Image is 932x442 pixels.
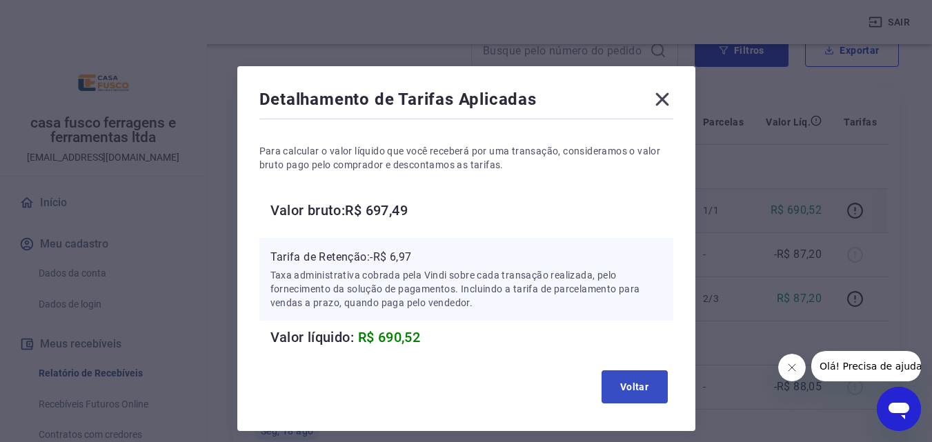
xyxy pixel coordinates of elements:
[602,370,668,403] button: Voltar
[270,199,673,221] h6: Valor bruto: R$ 697,49
[270,268,662,310] p: Taxa administrativa cobrada pela Vindi sobre cada transação realizada, pelo fornecimento da soluç...
[877,387,921,431] iframe: Botão para abrir a janela de mensagens
[259,144,673,172] p: Para calcular o valor líquido que você receberá por uma transação, consideramos o valor bruto pag...
[8,10,116,21] span: Olá! Precisa de ajuda?
[811,351,921,381] iframe: Mensagem da empresa
[270,326,673,348] h6: Valor líquido:
[259,88,673,116] div: Detalhamento de Tarifas Aplicadas
[270,249,662,265] p: Tarifa de Retenção: -R$ 6,97
[778,354,806,381] iframe: Fechar mensagem
[358,329,421,345] span: R$ 690,52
